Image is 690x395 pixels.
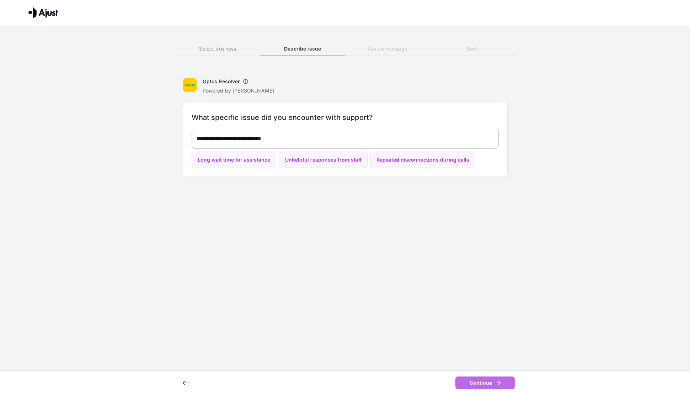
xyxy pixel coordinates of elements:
[192,152,276,168] button: Long wait time for assistance
[345,45,430,53] h6: Review message
[28,7,58,18] img: Ajust
[279,152,368,168] button: Unhelpful responses from staff
[176,45,260,53] h6: Select business
[260,45,345,53] h6: Describe issue
[455,376,515,390] button: Continue
[430,45,514,53] h6: Sent
[203,78,240,85] h6: Optus Resolver
[370,152,475,168] button: Repeated disconnections during calls
[192,112,499,123] h6: What specific issue did you encounter with support?
[203,87,274,94] p: Powered by [PERSON_NAME]
[183,78,197,92] img: Optus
